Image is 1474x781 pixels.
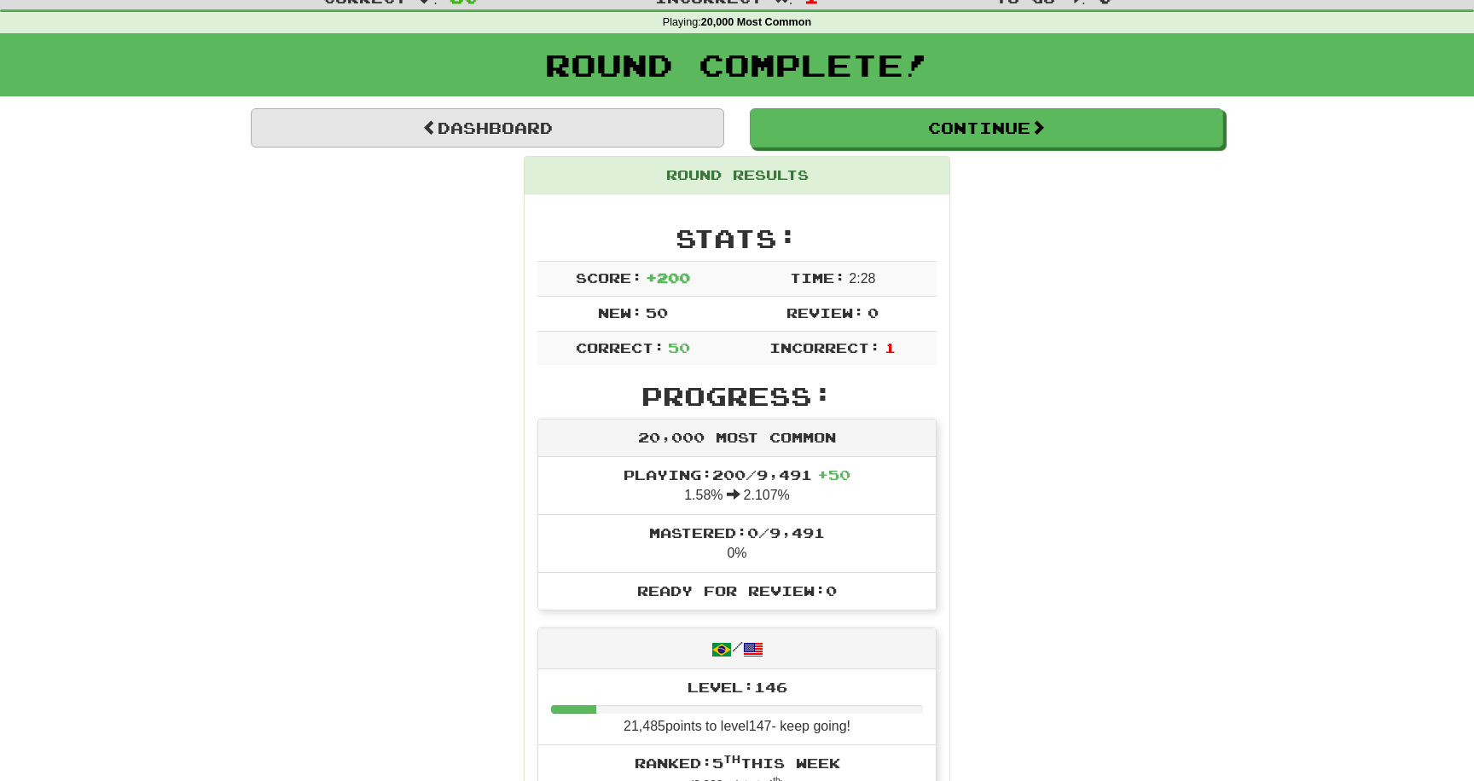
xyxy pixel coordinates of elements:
[786,304,864,321] span: Review:
[538,628,936,668] div: /
[701,16,811,28] strong: 20,000 Most Common
[576,269,642,286] span: Score:
[251,108,724,148] a: Dashboard
[538,457,936,515] li: 1.58% 2.107%
[750,108,1223,148] button: Continue
[537,224,937,252] h2: Stats:
[537,382,937,410] h2: Progress:
[525,157,949,194] div: Round Results
[538,669,936,746] li: 21,485 points to level 147 - keep going!
[790,269,845,286] span: Time:
[668,339,690,356] span: 50
[868,304,879,321] span: 0
[817,466,850,483] span: + 50
[688,679,787,695] span: Level: 146
[538,419,936,457] div: 20,000 Most Common
[649,524,825,541] span: Mastered: 0 / 9,491
[646,304,668,321] span: 50
[723,753,740,765] sup: th
[769,339,880,356] span: Incorrect:
[624,466,850,483] span: Playing: 200 / 9,491
[885,339,896,356] span: 1
[646,269,690,286] span: + 200
[538,514,936,573] li: 0%
[849,271,875,286] span: 2 : 28
[6,48,1468,82] h1: Round Complete!
[635,755,840,771] span: Ranked: 5 this week
[576,339,664,356] span: Correct:
[637,582,837,599] span: Ready for Review: 0
[598,304,642,321] span: New:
